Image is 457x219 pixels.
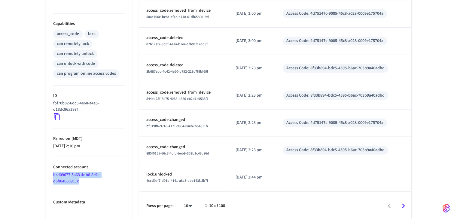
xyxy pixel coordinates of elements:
[146,35,221,41] p: access_code.deleted
[236,10,268,17] p: [DATE] 3:00 pm
[146,42,208,47] span: 07b17af2-8b9f-4eaa-b1ee-1fb9cfc7dd3f
[146,7,221,14] p: access_code.removed_from_device
[236,174,268,181] p: [DATE] 3:44 pm
[286,38,383,44] div: Access Code: 4d75147c-9085-45c8-a028-0009e175704a
[146,178,208,183] span: 4ccd0ef7-d91b-4141-a8c3-dbe143f1fb7f
[57,41,89,47] div: can remotely lock
[146,203,174,209] p: Rows per page:
[57,61,95,67] div: can unlock with code
[57,51,94,57] div: can remotely unlock
[236,38,268,44] p: [DATE] 3:00 pm
[146,151,209,156] span: 885f0155-66c7-4cfd-beb9-353b1c43c86d
[53,164,125,170] p: Connected account
[146,62,221,68] p: access_code.deleted
[53,93,125,99] p: ID
[53,21,125,27] p: Capabilities
[236,65,268,71] p: [DATE] 2:23 pm
[146,14,209,19] span: 50ae706e-be84-4f1e-b748-61df6580019d
[286,65,385,71] div: Access Code: 8f33b894-bdc5-4595-b6ac-703b9a40adbd
[236,147,268,153] p: [DATE] 2:23 pm
[146,124,208,129] span: bf019ff6-9743-4171-9864-0aeb7b61811b
[53,100,122,113] p: fbf70b82-6dc5-4e68-a4a5-d18dc86a397f
[286,120,383,126] div: Access Code: 4d75147c-9085-45c8-a028-0009e175704a
[286,147,385,153] div: Access Code: 8f33b894-bdc5-4595-b6ac-703b9a40adbd
[53,136,125,142] p: Paired on
[286,92,385,99] div: Access Code: 8f33b894-bdc5-4595-b6ac-703b9a40adbd
[70,136,83,142] span: ( MDT )
[146,144,221,150] p: access_code.changed
[146,171,221,178] p: lock.unlocked
[205,203,225,209] p: 1–10 of 108
[236,120,268,126] p: [DATE] 2:23 pm
[53,143,125,149] p: [DATE] 2:10 pm
[53,172,101,184] a: bcd09677-5a63-4db8-8c9e-d6b04688911c
[146,96,209,101] span: 544ed25f-8c75-4068-b826-c02d1c9533f1
[236,92,268,99] p: [DATE] 2:23 pm
[88,31,96,37] div: lock
[146,89,221,96] p: access_code.removed_from_device
[146,69,208,74] span: 3b687ebc-4c42-4e50-b752-218c7f9bf69f
[57,70,116,77] div: can program online access codes
[396,199,410,213] button: Go to next page
[443,203,450,213] img: SeamLogoGradient.69752ec5.svg
[146,117,221,123] p: access_code.changed
[181,202,195,210] div: 10
[53,199,125,205] p: Custom Metadata
[286,10,383,17] div: Access Code: 4d75147c-9085-45c8-a028-0009e175704a
[57,31,79,37] div: access_code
